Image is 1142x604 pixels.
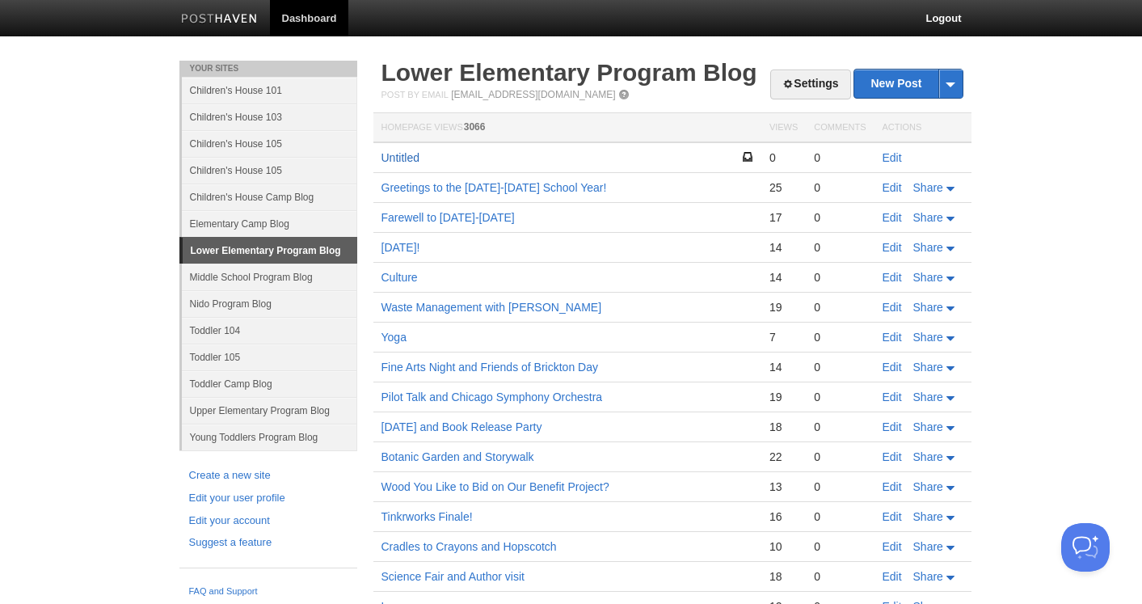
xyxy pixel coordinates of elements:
[182,370,357,397] a: Toddler Camp Blog
[913,271,943,284] span: Share
[769,420,798,434] div: 18
[913,181,943,194] span: Share
[883,301,902,314] a: Edit
[913,450,943,463] span: Share
[464,121,486,133] span: 3066
[189,513,348,530] a: Edit your account
[189,467,348,484] a: Create a new site
[381,480,609,493] a: Wood You Like to Bid on Our Benefit Project?
[883,510,902,523] a: Edit
[381,211,515,224] a: Farewell to [DATE]-[DATE]
[883,331,902,344] a: Edit
[814,479,866,494] div: 0
[814,360,866,374] div: 0
[814,420,866,434] div: 0
[179,61,357,77] li: Your Sites
[381,420,542,433] a: [DATE] and Book Release Party
[381,331,407,344] a: Yoga
[769,390,798,404] div: 19
[381,391,603,403] a: Pilot Talk and Chicago Symphony Orchestra
[381,90,449,99] span: Post by Email
[883,151,902,164] a: Edit
[913,391,943,403] span: Share
[769,270,798,285] div: 14
[769,569,798,584] div: 18
[814,390,866,404] div: 0
[183,238,357,264] a: Lower Elementary Program Blog
[913,420,943,433] span: Share
[814,569,866,584] div: 0
[381,241,420,254] a: [DATE]!
[814,330,866,344] div: 0
[913,241,943,254] span: Share
[451,89,615,100] a: [EMAIL_ADDRESS][DOMAIN_NAME]
[913,361,943,374] span: Share
[381,151,419,164] a: Untitled
[769,479,798,494] div: 13
[814,509,866,524] div: 0
[373,113,761,143] th: Homepage Views
[381,570,525,583] a: Science Fair and Author visit
[883,271,902,284] a: Edit
[182,290,357,317] a: Nido Program Blog
[769,330,798,344] div: 7
[761,113,806,143] th: Views
[182,130,357,157] a: Children's House 105
[189,490,348,507] a: Edit your user profile
[182,184,357,210] a: Children's House Camp Blog
[814,240,866,255] div: 0
[769,300,798,315] div: 19
[883,181,902,194] a: Edit
[381,361,598,374] a: Fine Arts Night and Friends of Brickton Day
[381,540,557,553] a: Cradles to Crayons and Hopscotch
[1061,523,1110,572] iframe: Help Scout Beacon - Open
[883,570,902,583] a: Edit
[381,181,607,194] a: Greetings to the [DATE]-[DATE] School Year!
[913,540,943,553] span: Share
[814,300,866,315] div: 0
[182,264,357,290] a: Middle School Program Blog
[913,331,943,344] span: Share
[189,585,348,599] a: FAQ and Support
[381,510,473,523] a: Tinkrworks Finale!
[181,14,258,26] img: Posthaven-bar
[769,539,798,554] div: 10
[883,480,902,493] a: Edit
[381,450,534,463] a: Botanic Garden and Storywalk
[883,540,902,553] a: Edit
[381,271,418,284] a: Culture
[769,360,798,374] div: 14
[814,450,866,464] div: 0
[182,103,357,130] a: Children's House 103
[769,240,798,255] div: 14
[874,113,971,143] th: Actions
[883,361,902,374] a: Edit
[189,534,348,551] a: Suggest a feature
[854,70,962,98] a: New Post
[883,450,902,463] a: Edit
[182,317,357,344] a: Toddler 104
[913,510,943,523] span: Share
[770,70,850,99] a: Settings
[769,210,798,225] div: 17
[769,150,798,165] div: 0
[913,211,943,224] span: Share
[806,113,874,143] th: Comments
[381,59,757,86] a: Lower Elementary Program Blog
[182,157,357,184] a: Children's House 105
[883,391,902,403] a: Edit
[814,150,866,165] div: 0
[769,450,798,464] div: 22
[814,270,866,285] div: 0
[182,77,357,103] a: Children's House 101
[814,210,866,225] div: 0
[182,424,357,450] a: Young Toddlers Program Blog
[883,241,902,254] a: Edit
[814,180,866,195] div: 0
[883,211,902,224] a: Edit
[769,509,798,524] div: 16
[883,420,902,433] a: Edit
[913,570,943,583] span: Share
[182,397,357,424] a: Upper Elementary Program Blog
[381,301,602,314] a: Waste Management with [PERSON_NAME]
